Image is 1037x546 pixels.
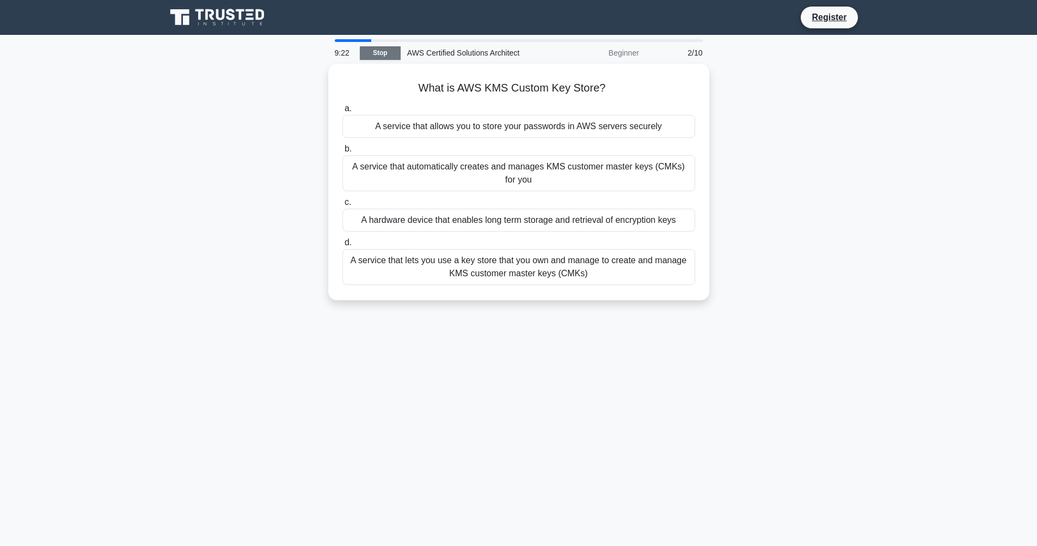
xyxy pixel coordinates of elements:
div: AWS Certified Solutions Architect [401,42,550,64]
span: c. [345,197,351,207]
div: A service that allows you to store your passwords in AWS servers securely [342,115,695,138]
span: d. [345,238,352,247]
div: 9:22 [328,42,360,64]
div: 2/10 [646,42,709,64]
span: a. [345,104,352,113]
a: Register [805,10,853,24]
a: Stop [360,46,401,60]
div: A hardware device that enables long term storage and retrieval of encryption keys [342,209,695,232]
div: A service that automatically creates and manages KMS customer master keys (CMKs) for you [342,155,695,191]
div: A service that lets you use a key store that you own and manage to create and manage KMS customer... [342,249,695,285]
span: b. [345,144,352,153]
div: Beginner [550,42,646,64]
h5: What is AWS KMS Custom Key Store? [341,81,696,95]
